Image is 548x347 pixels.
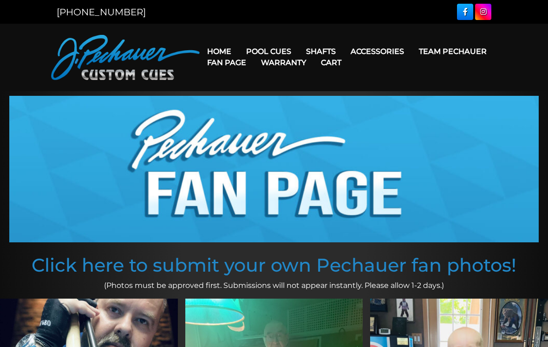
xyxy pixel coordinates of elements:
[51,35,200,80] img: Pechauer Custom Cues
[254,51,313,74] a: Warranty
[239,40,299,63] a: Pool Cues
[57,7,146,18] a: [PHONE_NUMBER]
[200,40,239,63] a: Home
[200,51,254,74] a: Fan Page
[299,40,343,63] a: Shafts
[343,40,411,63] a: Accessories
[313,51,349,74] a: Cart
[411,40,494,63] a: Team Pechauer
[32,254,516,276] a: Click here to submit your own Pechauer fan photos!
